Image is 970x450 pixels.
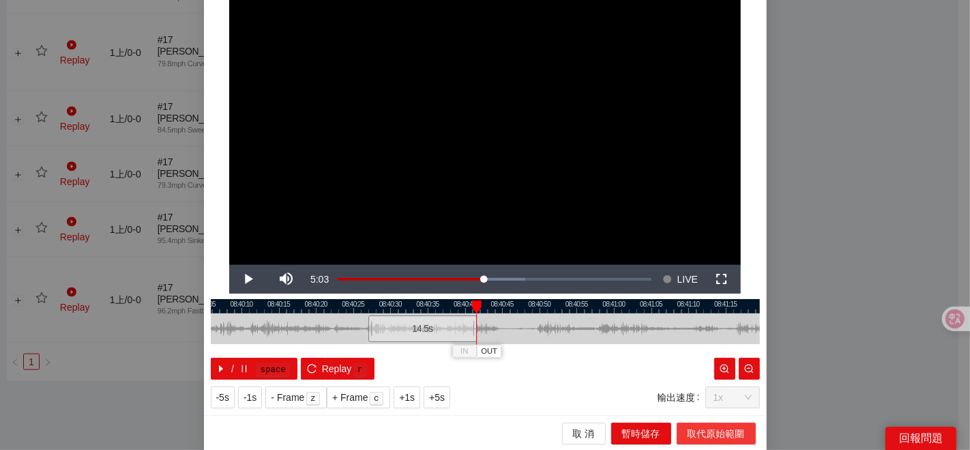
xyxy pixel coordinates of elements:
[720,364,729,375] span: zoom-in
[562,423,606,445] button: 取 消
[238,386,262,408] button: -1s
[239,364,249,375] span: pause
[477,345,501,358] button: OUT
[244,390,256,405] span: -1s
[353,363,367,377] kbd: r
[744,364,754,375] span: zoom-out
[611,423,671,445] button: 暫時儲存
[658,386,705,408] label: 輸出速度
[332,390,368,405] span: + Frame
[370,392,383,406] kbd: c
[658,265,703,294] button: Seek to live, currently behind live
[271,390,304,405] span: - Frame
[301,358,374,380] button: reloadReplayr
[322,361,352,376] span: Replay
[424,386,450,408] button: +5s
[211,386,235,408] button: -5s
[429,390,445,405] span: +5s
[885,427,956,450] div: 回報問題
[307,364,317,375] span: reload
[677,265,698,294] span: LIVE
[216,364,226,375] span: caret-right
[452,345,477,358] button: IN
[216,390,229,405] span: -5s
[229,265,267,294] button: Play
[703,265,741,294] button: Fullscreen
[573,426,595,441] span: 取 消
[306,392,320,406] kbd: z
[688,426,745,441] span: 取代原始範圍
[267,265,306,294] button: Mute
[231,361,234,376] span: /
[265,386,327,408] button: - Framez
[399,390,415,405] span: +1s
[327,386,390,408] button: + Framec
[338,278,651,281] div: Progress Bar
[714,358,735,380] button: zoom-in
[739,358,760,380] button: zoom-out
[622,426,660,441] span: 暫時儲存
[394,386,420,408] button: +1s
[256,363,290,377] kbd: space
[481,346,497,358] span: OUT
[677,423,756,445] button: 取代原始範圍
[368,315,477,342] div: 14.5 s
[211,358,298,380] button: caret-right/pausespace
[310,274,329,285] span: 5:03
[714,387,752,408] span: 1x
